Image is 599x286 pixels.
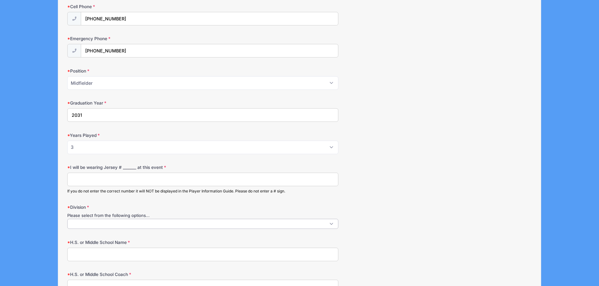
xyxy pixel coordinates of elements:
[67,164,222,170] label: I will be wearing Jersey # _______ at this event
[67,35,222,42] label: Emergency Phone
[67,271,222,278] label: H.S. or Middle School Coach
[71,222,74,228] textarea: Search
[67,132,222,138] label: Years Played
[67,239,222,246] label: H.S. or Middle School Name
[67,213,338,219] div: Please select from the following options...
[67,3,222,10] label: Cell Phone
[67,204,222,210] label: Division
[67,68,222,74] label: Position
[67,188,338,194] div: If you do not enter the correct number it will NOT be displayed in the Player Information Guide. ...
[81,44,338,57] input: (xxx) xxx-xxxx
[67,100,222,106] label: Graduation Year
[81,12,338,25] input: (xxx) xxx-xxxx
